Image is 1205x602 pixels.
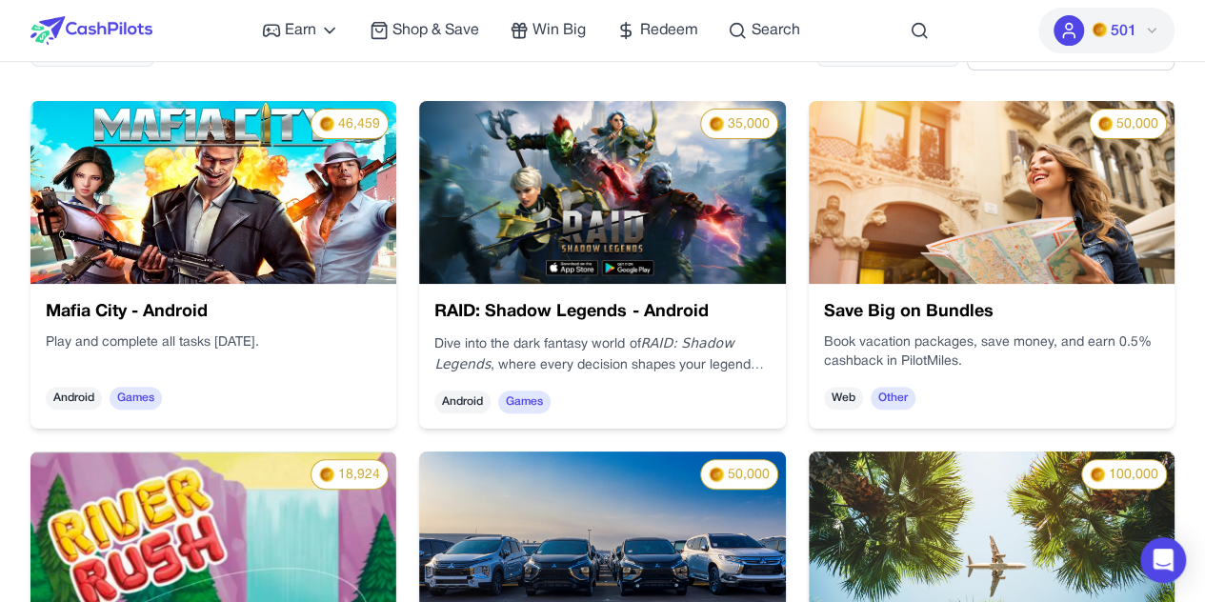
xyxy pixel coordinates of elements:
[728,19,799,42] a: Search
[434,299,770,326] h3: RAID: Shadow Legends - Android
[751,19,799,42] span: Search
[1111,20,1136,43] span: 501
[824,387,863,410] span: Web
[110,387,162,410] span: Games
[285,19,316,42] span: Earn
[338,115,380,134] span: 46,459
[728,466,770,485] span: 50,000
[46,333,381,371] div: Play and complete all tasks [DATE].
[338,466,380,485] span: 18,924
[370,19,479,42] a: Shop & Save
[871,387,915,410] span: Other
[728,115,770,134] span: 35,000
[434,391,491,413] span: Android
[1090,467,1105,482] img: PMs
[824,299,1159,326] h3: Save Big on Bundles
[1109,466,1158,485] span: 100,000
[392,19,479,42] span: Shop & Save
[824,333,1159,371] p: Book vacation packages, save money, and earn 0.5% cashback in PilotMiles.
[30,101,396,284] img: 458eefe5-aead-4420-8b58-6e94704f1244.jpg
[319,467,334,482] img: PMs
[709,467,724,482] img: PMs
[46,387,102,410] span: Android
[46,299,381,326] h3: Mafia City - Android
[709,116,724,131] img: PMs
[1097,116,1113,131] img: PMs
[434,333,770,375] p: Dive into the dark fantasy world of , where every decision shapes your legendary journey.
[639,19,697,42] span: Redeem
[419,101,785,284] img: nRLw6yM7nDBu.webp
[1038,8,1175,53] button: PMs501
[30,16,152,45] img: CashPilots Logo
[532,19,586,42] span: Win Big
[1092,22,1107,37] img: PMs
[498,391,551,413] span: Games
[1140,537,1186,583] div: Open Intercom Messenger
[510,19,586,42] a: Win Big
[1116,115,1158,134] span: 50,000
[616,19,697,42] a: Redeem
[319,116,334,131] img: PMs
[262,19,339,42] a: Earn
[809,101,1175,284] img: 9cf9a345-9f12-4220-a22e-5522d5a13454.png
